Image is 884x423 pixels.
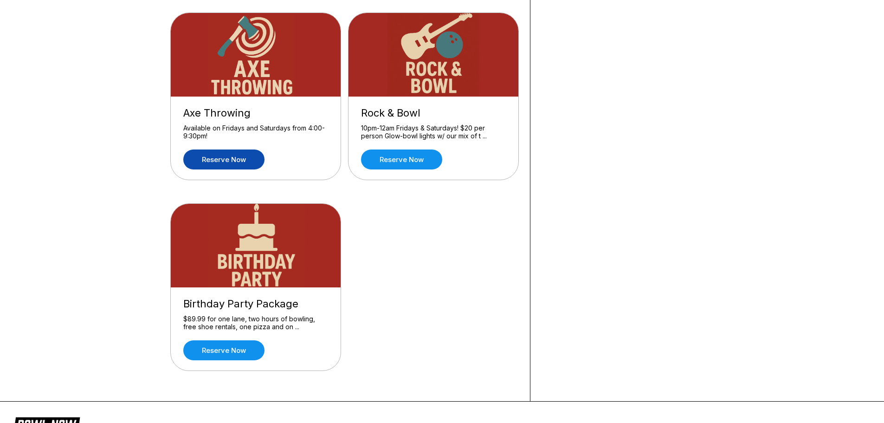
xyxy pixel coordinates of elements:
[183,124,328,140] div: Available on Fridays and Saturdays from 4:00-9:30pm!
[361,150,442,169] a: Reserve now
[183,315,328,331] div: $89.99 for one lane, two hours of bowling, free shoe rentals, one pizza and on ...
[183,298,328,310] div: Birthday Party Package
[361,124,506,140] div: 10pm-12am Fridays & Saturdays! $20 per person Glow-bowl lights w/ our mix of t ...
[183,150,265,169] a: Reserve now
[361,107,506,119] div: Rock & Bowl
[183,107,328,119] div: Axe Throwing
[348,13,519,97] img: Rock & Bowl
[171,13,342,97] img: Axe Throwing
[183,340,265,360] a: Reserve now
[171,204,342,287] img: Birthday Party Package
